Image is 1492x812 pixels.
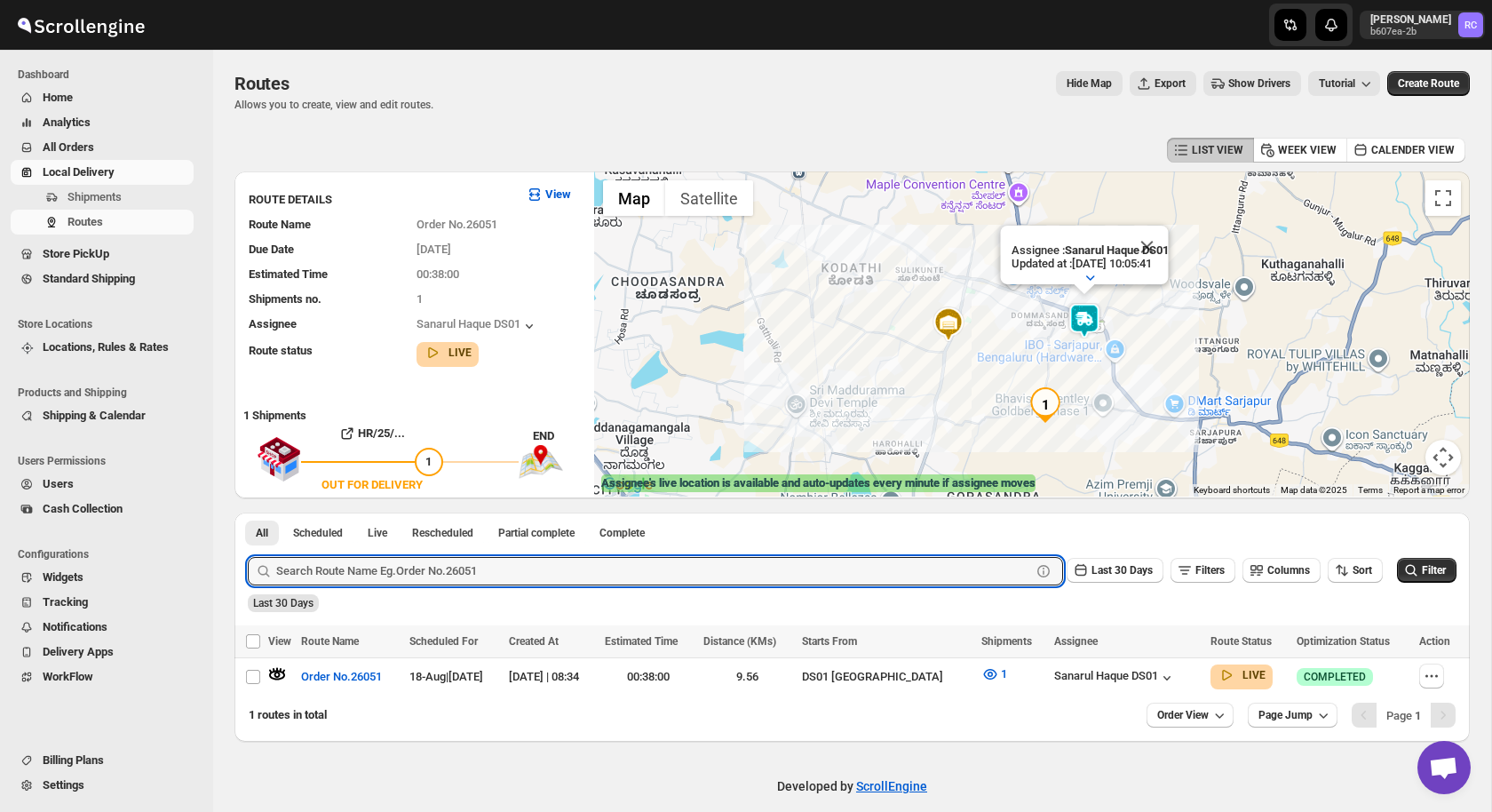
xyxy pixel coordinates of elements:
span: Standard Shipping [43,272,135,285]
button: Export [1130,71,1196,96]
span: COMPLETED [1304,670,1366,684]
button: User menu [1360,11,1485,39]
button: Sanarul Haque DS01 [1054,669,1176,687]
button: LIVE [1218,666,1266,684]
button: HR/25/... [301,419,443,448]
span: 1 [1001,667,1007,681]
span: Optimization Status [1297,635,1390,648]
button: Sort [1328,558,1383,583]
span: Columns [1267,564,1310,577]
b: HR/25/... [358,426,405,440]
span: Billing Plans [43,753,104,767]
span: 1 routes in total [249,708,327,721]
button: Map camera controls [1425,440,1461,475]
button: CALENDER VIEW [1346,138,1465,163]
span: Shipments no. [249,292,321,306]
span: Page [1386,709,1421,722]
span: Settings [43,778,84,792]
span: CALENDER VIEW [1371,143,1455,157]
span: Assignee [249,317,297,330]
span: Hide Map [1067,76,1112,91]
span: Configurations [18,547,201,561]
span: Locations, Rules & Rates [43,340,169,354]
span: Users Permissions [18,454,201,468]
span: Live [368,526,387,540]
span: View [268,635,291,648]
button: Create Route [1387,71,1470,96]
a: Terms [1358,485,1383,495]
span: Filters [1195,564,1225,577]
img: Google [599,474,657,497]
button: Billing Plans [11,748,194,773]
span: Order No.26051 [301,668,382,686]
b: LIVE [448,346,472,359]
img: shop.svg [257,425,301,494]
h3: ROUTE DETAILS [249,191,512,209]
span: Action [1419,635,1450,648]
button: Filter [1397,558,1456,583]
button: Shipments [11,185,194,210]
span: Export [1155,76,1186,91]
b: 1 Shipments [234,400,306,422]
div: [DATE] | 08:34 [509,668,594,686]
span: Rescheduled [412,526,473,540]
span: Users [43,477,74,490]
span: Tutorial [1319,77,1355,91]
span: Notifications [43,620,107,633]
span: Home [43,91,73,104]
span: Filter [1422,564,1446,577]
span: Created At [509,635,559,648]
a: Report a map error [1393,485,1464,495]
a: ScrollEngine [856,779,927,793]
p: [PERSON_NAME] [1370,12,1451,27]
span: Route status [249,344,313,357]
p: Allows you to create, view and edit routes. [234,98,433,112]
button: Notifications [11,615,194,640]
button: Analytics [11,110,194,135]
button: Last 30 Days [1067,558,1163,583]
span: Assignee [1054,635,1098,648]
span: Dashboard [18,68,201,82]
button: Close [1125,226,1168,268]
span: Cash Collection [43,502,123,515]
span: Widgets [43,570,83,584]
b: View [545,187,571,201]
button: Locations, Rules & Rates [11,335,194,360]
button: Delivery Apps [11,640,194,665]
span: Distance (KMs) [703,635,776,648]
span: Analytics [43,115,91,129]
button: Routes [11,210,194,235]
button: Users [11,472,194,497]
span: Scheduled [293,526,343,540]
p: Assignee : [1011,243,1168,257]
img: ScrollEngine [14,3,147,47]
button: Toggle fullscreen view [1425,180,1461,216]
div: 00:38:00 [605,668,693,686]
button: 1 [971,660,1018,689]
span: 1 [425,455,432,468]
button: Shipping & Calendar [11,403,194,428]
span: Partial complete [498,526,575,540]
button: Settings [11,773,194,798]
button: Filters [1171,558,1235,583]
div: END [533,427,585,445]
span: Store Locations [18,317,201,331]
span: Last 30 Days [1091,564,1153,577]
div: 9.56 [703,668,791,686]
span: Estimated Time [249,267,328,281]
button: Widgets [11,565,194,590]
span: Products and Shipping [18,386,201,400]
span: LIST VIEW [1192,143,1243,157]
b: Sanarul Haque DS01 [1064,243,1168,257]
span: Last 30 Days [253,597,313,609]
button: Columns [1242,558,1321,583]
button: View [515,180,582,209]
b: LIVE [1242,669,1266,681]
span: Order No.26051 [417,218,497,231]
button: Cash Collection [11,497,194,521]
text: RC [1464,20,1477,31]
button: LIVE [424,344,472,362]
button: Tracking [11,590,194,615]
span: Routes [67,215,103,228]
span: Shipping & Calendar [43,409,146,422]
